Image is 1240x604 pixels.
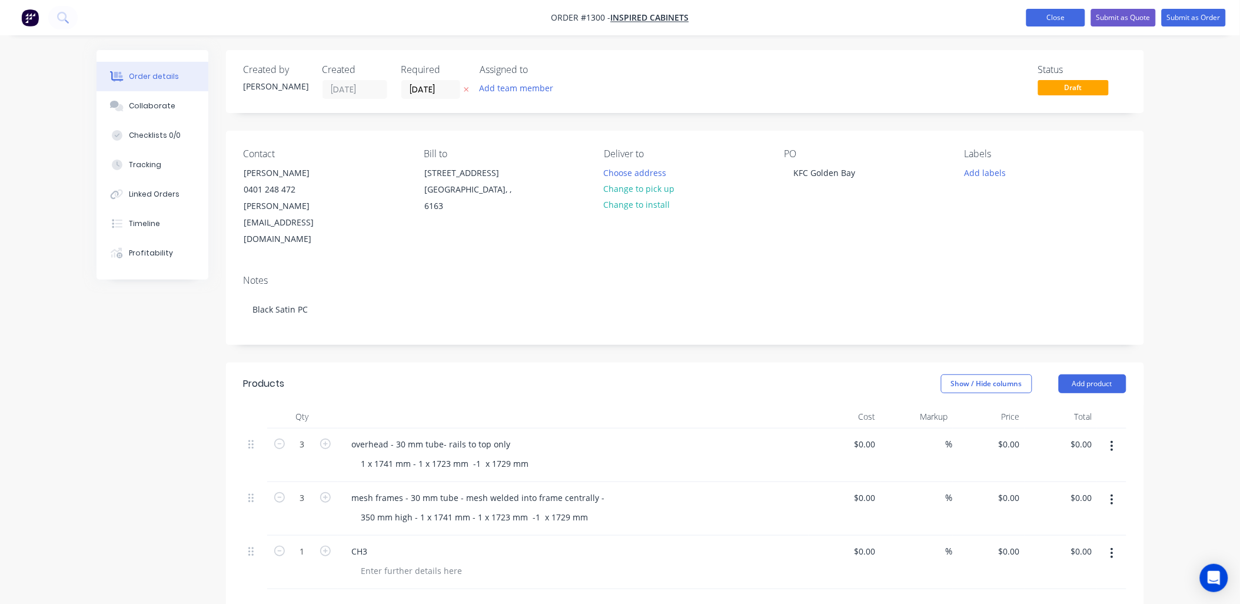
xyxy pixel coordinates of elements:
div: Bill to [424,148,585,160]
div: 1 x 1741 mm - 1 x 1723 mm -1 x 1729 mm [352,455,538,472]
div: Order details [129,71,179,82]
div: Checklists 0/0 [129,130,181,141]
div: [GEOGRAPHIC_DATA], , 6163 [424,181,522,214]
a: Inspired cabinets [611,12,689,24]
button: Show / Hide columns [941,374,1032,393]
span: Order #1300 - [551,12,611,24]
div: Black Satin PC [244,291,1126,327]
div: [PERSON_NAME][EMAIL_ADDRESS][DOMAIN_NAME] [244,198,342,247]
button: Change to pick up [597,181,681,197]
div: PO [784,148,946,160]
div: Created by [244,64,308,75]
button: Checklists 0/0 [97,121,208,150]
button: Profitability [97,238,208,268]
div: Cost [809,405,881,429]
button: Tracking [97,150,208,180]
button: Submit as Order [1162,9,1226,26]
div: Deliver to [604,148,765,160]
div: KFC Golden Bay [784,164,865,181]
span: % [946,437,953,451]
div: Linked Orders [129,189,179,200]
div: Markup [880,405,953,429]
div: Created [323,64,387,75]
span: % [946,491,953,505]
button: Add team member [480,80,560,96]
button: Add team member [473,80,560,96]
img: Factory [21,9,39,26]
div: [PERSON_NAME]0401 248 472[PERSON_NAME][EMAIL_ADDRESS][DOMAIN_NAME] [234,164,352,248]
div: CH3 [343,543,377,560]
div: Price [953,405,1025,429]
div: overhead - 30 mm tube- rails to top only [343,436,520,453]
button: Submit as Quote [1091,9,1156,26]
div: Contact [244,148,405,160]
div: Status [1038,64,1126,75]
div: mesh frames - 30 mm tube - mesh welded into frame centrally - [343,489,614,506]
button: Add product [1059,374,1126,393]
div: [STREET_ADDRESS] [424,165,522,181]
div: Notes [244,275,1126,286]
span: % [946,545,953,558]
div: 0401 248 472 [244,181,342,198]
div: Assigned to [480,64,598,75]
div: Tracking [129,160,161,170]
div: Profitability [129,248,173,258]
div: [PERSON_NAME] [244,165,342,181]
button: Choose address [597,164,673,180]
span: Draft [1038,80,1109,95]
button: Change to install [597,197,676,213]
div: 350 mm high - 1 x 1741 mm - 1 x 1723 mm -1 x 1729 mm [352,509,598,526]
button: Collaborate [97,91,208,121]
div: [STREET_ADDRESS][GEOGRAPHIC_DATA], , 6163 [414,164,532,215]
div: Products [244,377,285,391]
button: Add labels [958,164,1012,180]
div: Total [1025,405,1097,429]
div: Labels [965,148,1126,160]
div: Timeline [129,218,160,229]
button: Linked Orders [97,180,208,209]
div: Qty [267,405,338,429]
button: Order details [97,62,208,91]
div: [PERSON_NAME] [244,80,308,92]
div: Collaborate [129,101,175,111]
div: Required [401,64,466,75]
div: Open Intercom Messenger [1200,564,1228,592]
button: Close [1026,9,1085,26]
button: Timeline [97,209,208,238]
